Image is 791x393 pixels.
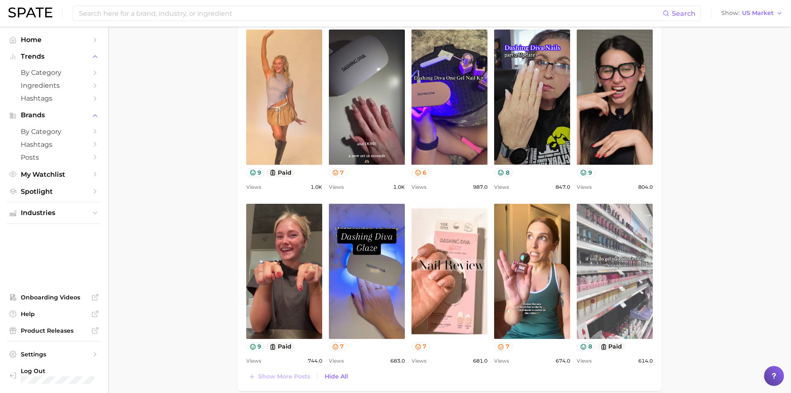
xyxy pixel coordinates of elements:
[638,356,653,366] span: 614.0
[258,373,310,380] span: Show more posts
[246,168,265,177] button: 9
[411,342,430,351] button: 7
[7,291,101,304] a: Onboarding Videos
[21,294,87,301] span: Onboarding Videos
[577,356,592,366] span: Views
[21,351,87,358] span: Settings
[21,128,87,136] span: by Category
[7,308,101,320] a: Help
[7,185,101,198] a: Spotlight
[411,182,426,192] span: Views
[21,367,108,375] span: Log Out
[411,356,426,366] span: Views
[7,125,101,138] a: by Category
[638,182,653,192] span: 804.0
[390,356,405,366] span: 683.0
[21,111,87,119] span: Brands
[21,53,87,60] span: Trends
[21,327,87,334] span: Product Releases
[7,151,101,164] a: Posts
[494,168,513,177] button: 8
[672,10,695,17] span: Search
[494,356,509,366] span: Views
[494,182,509,192] span: Views
[308,356,322,366] span: 744.0
[7,207,101,219] button: Industries
[21,171,87,178] span: My Watchlist
[473,356,487,366] span: 681.0
[329,356,344,366] span: Views
[21,188,87,195] span: Spotlight
[246,182,261,192] span: Views
[246,356,261,366] span: Views
[21,82,87,89] span: Ingredients
[473,182,487,192] span: 987.0
[556,182,570,192] span: 847.0
[719,8,785,19] button: ShowUS Market
[246,342,265,351] button: 9
[577,168,595,177] button: 9
[577,182,592,192] span: Views
[21,141,87,148] span: Hashtags
[7,168,101,181] a: My Watchlist
[494,342,513,351] button: 7
[411,168,430,177] button: 6
[7,50,101,63] button: Trends
[329,182,344,192] span: Views
[21,94,87,102] span: Hashtags
[7,79,101,92] a: Ingredients
[7,348,101,361] a: Settings
[266,168,295,177] button: paid
[7,92,101,105] a: Hashtags
[21,36,87,44] span: Home
[8,7,52,17] img: SPATE
[7,109,101,121] button: Brands
[721,11,740,15] span: Show
[597,342,626,351] button: paid
[7,324,101,337] a: Product Releases
[266,342,295,351] button: paid
[246,371,312,383] button: Show more posts
[577,342,595,351] button: 8
[7,365,101,386] a: Log out. Currently logged in with e-mail m-usarzewicz@aiibeauty.com.
[556,356,570,366] span: 674.0
[742,11,774,15] span: US Market
[21,153,87,161] span: Posts
[329,168,348,177] button: 7
[21,209,87,217] span: Industries
[21,69,87,77] span: by Category
[393,182,405,192] span: 1.0k
[323,371,350,382] button: Hide All
[7,33,101,46] a: Home
[78,6,663,20] input: Search here for a brand, industry, or ingredient
[7,66,101,79] a: by Category
[325,373,348,380] span: Hide All
[329,342,348,351] button: 7
[311,182,322,192] span: 1.0k
[7,138,101,151] a: Hashtags
[21,310,87,318] span: Help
